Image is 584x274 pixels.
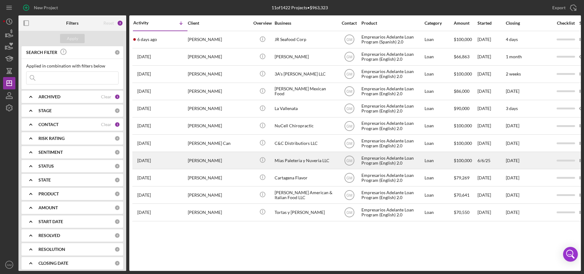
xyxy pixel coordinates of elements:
[346,107,352,111] text: GM
[38,261,68,266] b: CLOSING DATE
[477,204,505,220] div: [DATE]
[115,247,120,252] div: 0
[454,118,477,134] div: $100,000
[115,163,120,169] div: 0
[454,152,477,169] div: $100,000
[275,31,336,48] div: JR Seafood Corp
[38,247,65,252] b: RESOLUTION
[425,21,453,26] div: Category
[115,50,120,55] div: 0
[115,94,120,100] div: 1
[115,177,120,183] div: 0
[275,170,336,186] div: Cartagena Flavor
[275,21,336,26] div: Business
[425,204,453,220] div: Loan
[346,176,352,180] text: GM
[275,135,336,151] div: C&C Distributiors LLC
[477,66,505,82] div: [DATE]
[67,34,78,43] div: Apply
[137,89,151,94] time: 2025-07-23 01:10
[251,21,274,26] div: Overview
[115,108,120,113] div: 0
[38,205,58,210] b: AMOUNT
[425,135,453,151] div: Loan
[188,152,249,169] div: [PERSON_NAME]
[425,100,453,117] div: Loan
[346,55,352,59] text: GM
[137,210,151,215] time: 2025-05-22 12:59
[506,175,519,180] time: [DATE]
[34,2,58,14] div: New Project
[361,83,423,100] div: Empresarios Adelante Loan Program (English) 2.0
[188,170,249,186] div: [PERSON_NAME]
[553,21,579,26] div: Checklist
[477,31,505,48] div: [DATE]
[275,204,336,220] div: Tortas y [PERSON_NAME]
[103,21,114,26] div: Reset
[7,263,11,267] text: GM
[454,49,477,65] div: $66,863
[137,54,151,59] time: 2025-08-08 15:22
[3,259,15,271] button: GM
[115,205,120,211] div: 0
[346,211,352,215] text: GM
[477,49,505,65] div: [DATE]
[188,187,249,203] div: [PERSON_NAME]
[477,170,505,186] div: [DATE]
[101,122,111,127] div: Clear
[425,118,453,134] div: Loan
[188,100,249,117] div: [PERSON_NAME]
[506,54,522,59] time: 1 month
[346,141,352,145] text: GM
[506,106,518,111] time: 3 days
[137,106,151,111] time: 2025-07-18 16:57
[188,49,249,65] div: [PERSON_NAME]
[506,141,519,146] time: [DATE]
[477,100,505,117] div: [DATE]
[338,21,361,26] div: Contact
[346,158,352,163] text: GM
[275,49,336,65] div: [PERSON_NAME]
[38,136,65,141] b: RISK RATING
[137,141,151,146] time: 2025-06-26 22:54
[425,187,453,203] div: Loan
[425,31,453,48] div: Loan
[272,5,328,10] div: 11 of 1422 Projects • $963,323
[506,158,519,163] time: [DATE]
[188,21,249,26] div: Client
[477,152,505,169] div: 6/6/25
[361,118,423,134] div: Empresarios Adelante Loan Program (English) 2.0
[115,233,120,238] div: 0
[454,21,477,26] div: Amount
[346,193,352,197] text: GM
[115,260,120,266] div: 0
[477,187,505,203] div: [DATE]
[38,150,63,155] b: SENTIMENT
[477,118,505,134] div: [DATE]
[38,219,63,224] b: START DATE
[188,83,249,100] div: [PERSON_NAME]
[425,66,453,82] div: Loan
[361,31,423,48] div: Empresarios Adelante Loan Program (Spanish) 2.0
[38,122,58,127] b: CONTACT
[26,63,119,68] div: Applied in combination with filters below
[477,21,505,26] div: Started
[477,135,505,151] div: [DATE]
[346,124,352,128] text: GM
[454,187,477,203] div: $70,641
[18,2,64,14] button: New Project
[275,83,336,100] div: [PERSON_NAME] Mexican Food
[38,191,59,196] b: PRODUCT
[454,83,477,100] div: $86,000
[60,34,85,43] button: Apply
[188,135,249,151] div: [PERSON_NAME] Can
[115,191,120,197] div: 0
[506,210,519,215] time: [DATE]
[425,152,453,169] div: Loan
[361,100,423,117] div: Empresarios Adelante Loan Program (English) 2.0
[115,122,120,127] div: 1
[38,178,51,182] b: STATE
[361,204,423,220] div: Empresarios Adelante Loan Program (English) 2.0
[38,164,54,169] b: STATUS
[101,94,111,99] div: Clear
